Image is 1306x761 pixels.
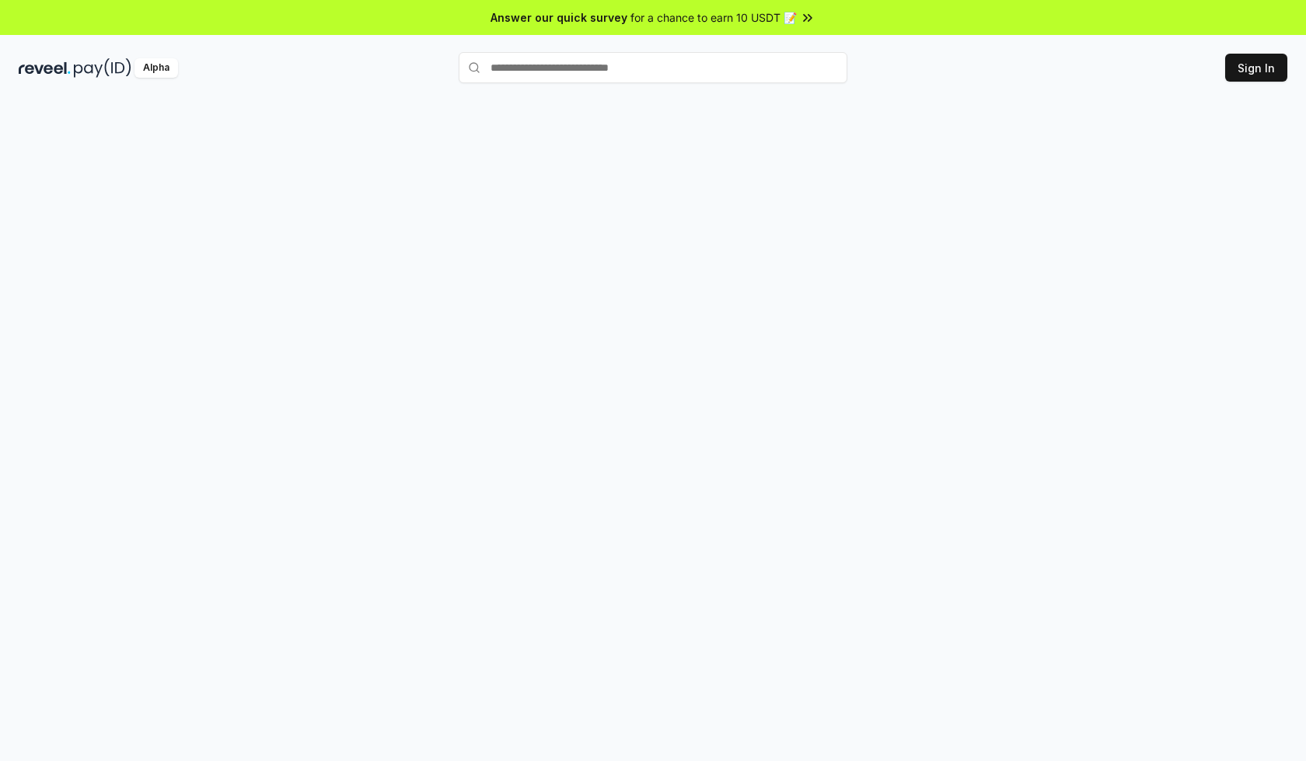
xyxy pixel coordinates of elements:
[630,9,797,26] span: for a chance to earn 10 USDT 📝
[19,58,71,78] img: reveel_dark
[134,58,178,78] div: Alpha
[491,9,627,26] span: Answer our quick survey
[74,58,131,78] img: pay_id
[1225,54,1287,82] button: Sign In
